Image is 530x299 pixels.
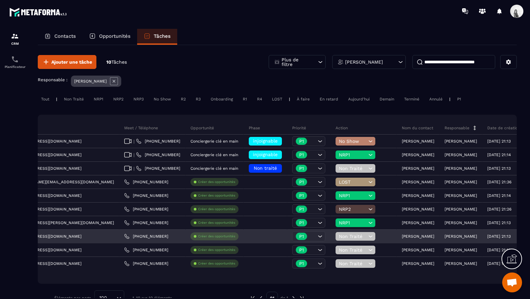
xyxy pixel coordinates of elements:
[299,207,304,211] p: P1
[402,180,434,184] p: [PERSON_NAME]
[454,95,464,103] div: P1
[111,59,127,65] span: Tâches
[198,193,235,198] p: Créer des opportunités
[487,248,511,252] p: [DATE] 21:13
[339,152,367,157] span: NRP1
[38,55,96,69] button: Ajouter une tâche
[339,179,367,185] span: LOST
[269,95,286,103] div: LOST
[293,95,313,103] div: À faire
[198,234,235,239] p: Créer des opportunités
[137,29,177,45] a: Tâches
[2,27,28,50] a: formationformationCRM
[502,272,522,292] div: Ouvrir le chat
[402,166,434,171] p: [PERSON_NAME]
[299,152,304,157] p: P1
[487,180,511,184] p: [DATE] 21:36
[106,59,127,65] p: 10
[487,139,511,144] p: [DATE] 21:13
[198,180,235,184] p: Créer des opportunités
[150,95,174,103] div: No Show
[51,59,92,65] span: Ajouter une tâche
[339,193,367,198] span: NRP1
[198,261,235,266] p: Créer des opportunités
[292,125,306,131] p: Priorité
[402,234,434,239] p: [PERSON_NAME]
[336,125,348,131] p: Action
[124,234,168,239] a: [PHONE_NUMBER]
[124,179,168,185] a: [PHONE_NUMBER]
[487,220,511,225] p: [DATE] 21:13
[99,33,131,39] p: Opportunités
[2,65,28,69] p: Planificateur
[254,95,265,103] div: R4
[339,166,367,171] span: Non Traité
[133,166,134,171] span: |
[339,139,367,144] span: No Show
[299,248,304,252] p: P1
[178,95,189,103] div: R2
[401,95,423,103] div: Terminé
[402,220,434,225] p: [PERSON_NAME]
[445,166,477,171] p: [PERSON_NAME]
[487,261,511,266] p: [DATE] 12:19
[345,95,373,103] div: Aujourd'hui
[402,193,434,198] p: [PERSON_NAME]
[445,152,477,157] p: [PERSON_NAME]
[402,207,434,211] p: [PERSON_NAME]
[299,234,304,239] p: P1
[198,248,235,252] p: Créer des opportunités
[136,166,180,171] a: [PHONE_NUMBER]
[339,247,367,253] span: Non Traité
[299,180,304,184] p: P1
[445,180,477,184] p: [PERSON_NAME]
[402,261,434,266] p: [PERSON_NAME]
[487,234,511,239] p: [DATE] 21:13
[445,220,477,225] p: [PERSON_NAME]
[136,152,180,157] a: [PHONE_NUMBER]
[124,207,168,212] a: [PHONE_NUMBER]
[90,95,107,103] div: NRP1
[82,29,137,45] a: Opportunités
[130,95,147,103] div: NRP3
[426,95,446,103] div: Annulé
[289,97,290,101] p: |
[124,125,158,131] p: Meet / Téléphone
[11,32,19,40] img: formation
[445,139,477,144] p: [PERSON_NAME]
[190,152,238,157] p: Conciergerie clé en main
[38,29,82,45] a: Contacts
[133,152,134,157] span: |
[207,95,236,103] div: Onboarding
[299,139,304,144] p: P1
[190,166,238,171] p: Conciergerie clé en main
[487,166,511,171] p: [DATE] 21:13
[61,95,87,103] div: Non Traité
[198,220,235,225] p: Créer des opportunités
[190,125,214,131] p: Opportunité
[11,55,19,63] img: scheduler
[154,33,171,39] p: Tâches
[316,95,342,103] div: En retard
[487,207,511,211] p: [DATE] 21:26
[124,220,168,225] a: [PHONE_NUMBER]
[133,139,134,144] span: |
[2,50,28,74] a: schedulerschedulerPlanificateur
[254,165,277,171] span: Non traité
[2,42,28,45] p: CRM
[402,139,434,144] p: [PERSON_NAME]
[299,193,304,198] p: P1
[74,79,107,84] p: [PERSON_NAME]
[449,97,450,101] p: |
[56,97,57,101] p: |
[339,207,367,212] span: NRP2
[110,95,127,103] div: NRP2
[124,247,168,253] a: [PHONE_NUMBER]
[445,207,477,211] p: [PERSON_NAME]
[282,57,311,67] p: Plus de filtre
[445,193,477,198] p: [PERSON_NAME]
[249,125,260,131] p: Phase
[487,152,511,157] p: [DATE] 21:14
[339,220,367,225] span: NRP1
[339,261,367,266] span: Non Traité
